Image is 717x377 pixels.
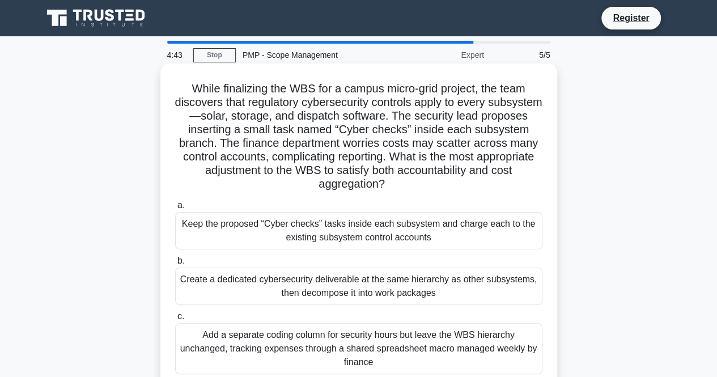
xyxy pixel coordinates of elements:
[236,44,392,66] div: PMP - Scope Management
[160,44,193,66] div: 4:43
[174,82,544,192] h5: While finalizing the WBS for a campus micro-grid project, the team discovers that regulatory cybe...
[175,212,542,249] div: Keep the proposed “Cyber checks” tasks inside each subsystem and charge each to the existing subs...
[175,323,542,374] div: Add a separate coding column for security hours but leave the WBS hierarchy unchanged, tracking e...
[491,44,557,66] div: 5/5
[193,48,236,62] a: Stop
[392,44,491,66] div: Expert
[177,256,185,265] span: b.
[177,200,185,210] span: a.
[175,268,542,305] div: Create a dedicated cybersecurity deliverable at the same hierarchy as other subsystems, then deco...
[177,311,184,321] span: c.
[606,11,656,25] a: Register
